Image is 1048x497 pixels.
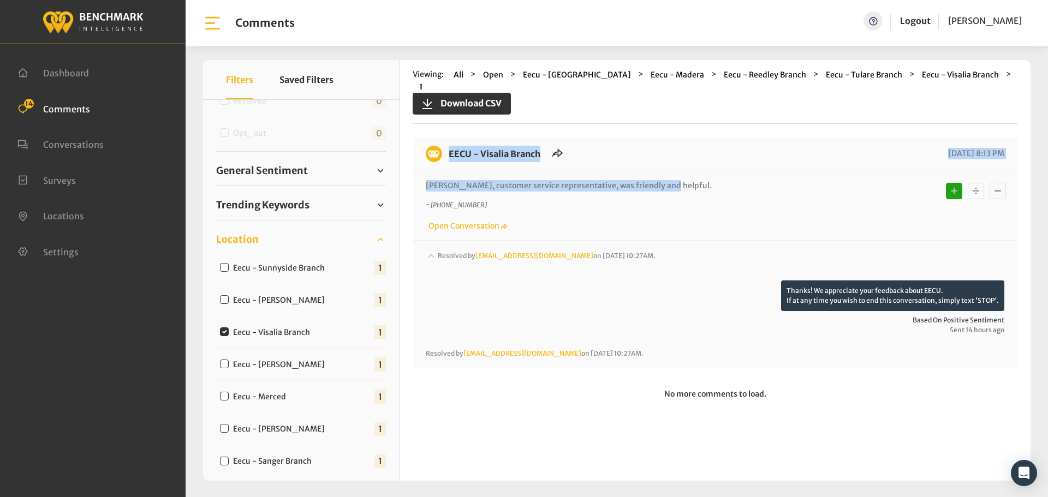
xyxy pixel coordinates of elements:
input: Eecu - [PERSON_NAME] [220,295,229,304]
span: Dashboard [43,68,89,79]
a: Comments 14 [17,103,90,113]
span: 0 [372,94,386,108]
div: Open Intercom Messenger [1011,460,1037,486]
span: Resolved by on [DATE] 10:27AM. [426,349,644,357]
label: Eecu - [PERSON_NAME] [229,423,334,435]
span: Locations [43,211,84,221]
label: Eecu - [PERSON_NAME] [229,359,334,370]
span: Conversations [43,139,104,150]
button: Saved Filters [279,60,334,99]
span: Sent 14 hours ago [426,325,1004,335]
button: Eecu - Tulare Branch [823,69,906,81]
img: bar [203,14,222,33]
a: [EMAIL_ADDRESS][DOMAIN_NAME] [475,252,593,260]
a: General Sentiment [216,163,386,179]
h1: Comments [235,16,295,29]
span: Comments [43,103,90,114]
p: Thanks! We appreciate your feedback about EECU. If at any time you wish to end this conversation,... [781,280,1004,311]
a: Open Conversation [426,221,508,231]
button: Eecu - [GEOGRAPHIC_DATA] [520,69,634,81]
label: Eecu - Sanger Branch [229,456,320,467]
span: Based on positive sentiment [426,315,1004,325]
a: Logout [900,15,931,26]
span: 1 [374,261,386,275]
p: [PERSON_NAME], customer service representative, was friendly and helpful. [426,180,860,191]
a: Location [216,231,386,248]
button: Eecu - Visalia Branch [919,69,1002,81]
span: General Sentiment [216,163,308,178]
a: Locations [17,209,84,220]
span: 1 [374,454,386,468]
span: Viewing: [413,69,444,81]
span: Download CSV [434,97,502,110]
input: Eecu - Sanger Branch [220,457,229,465]
div: Resolved by[EMAIL_ADDRESS][DOMAIN_NAME]on [DATE] 10:27AM. [426,250,1004,280]
strong: 1 [419,82,423,92]
span: 1 [374,357,386,372]
a: [PERSON_NAME] [948,11,1022,31]
button: Eecu - Reedley Branch [720,69,809,81]
span: 1 [374,422,386,436]
span: Surveys [43,175,76,185]
label: Eecu - [PERSON_NAME] [229,295,334,306]
span: 14 [24,99,34,109]
span: [PERSON_NAME] [948,15,1022,26]
a: Surveys [17,174,76,185]
input: Eecu - Visalia Branch [220,327,229,336]
input: Eecu - Merced [220,392,229,400]
label: Eecu - Sunnyside Branch [229,262,334,274]
div: Basic example [943,180,1009,202]
a: [EMAIL_ADDRESS][DOMAIN_NAME] [463,349,581,357]
input: Eecu - [PERSON_NAME] [220,424,229,433]
button: Download CSV [413,93,511,115]
button: Filters [226,60,253,99]
span: 1 [374,390,386,404]
span: 0 [372,126,386,140]
a: Conversations [17,138,104,149]
a: Trending Keywords [216,197,386,213]
button: Eecu - Madera [647,69,707,81]
span: 1 [374,293,386,307]
a: Logout [900,11,931,31]
img: benchmark [426,146,442,162]
label: Opt_out [229,128,275,139]
span: Resolved by on [DATE] 10:27AM. [438,252,656,260]
button: All [450,69,467,81]
span: Location [216,232,259,247]
a: EECU - Visalia Branch [449,148,540,159]
h6: EECU - Visalia Branch [442,146,547,162]
label: Eecu - Visalia Branch [229,327,319,338]
span: [DATE] 8:13 PM [945,148,1004,158]
label: Eecu - Merced [229,391,295,403]
input: Eecu - Sunnyside Branch [220,263,229,272]
span: Settings [43,246,79,257]
label: Resolved [229,95,275,107]
a: Dashboard [17,67,89,77]
span: 1 [374,325,386,339]
span: Trending Keywords [216,197,309,212]
a: Settings [17,245,79,256]
img: benchmark [42,8,144,35]
p: No more comments to load. [413,381,1017,408]
button: Open [480,69,507,81]
input: Eecu - [PERSON_NAME] [220,360,229,368]
i: ~ [PHONE_NUMBER] [426,201,487,209]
